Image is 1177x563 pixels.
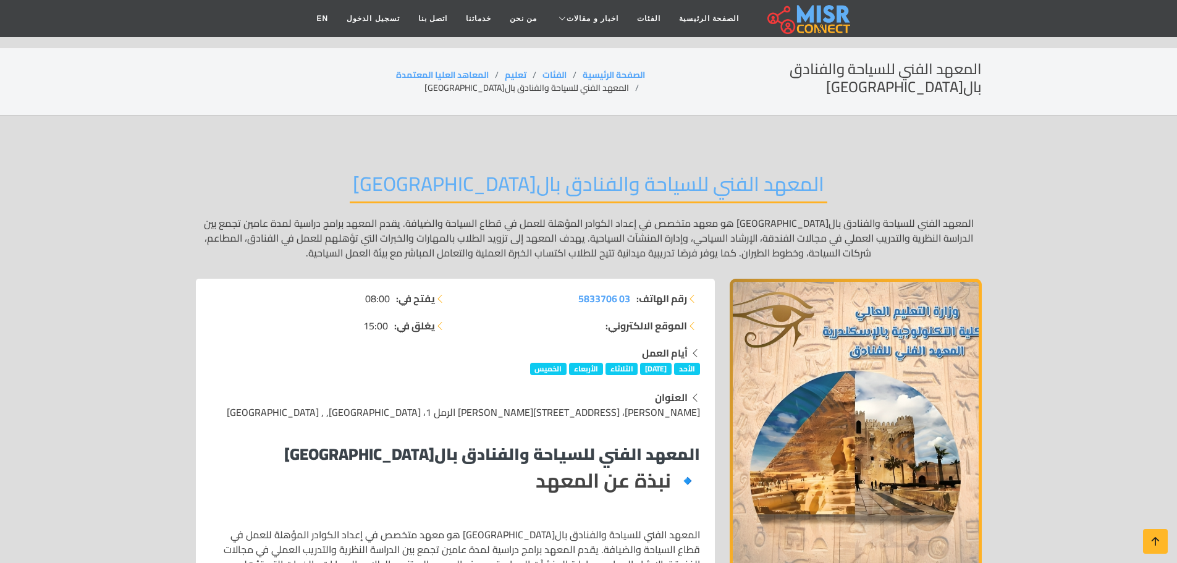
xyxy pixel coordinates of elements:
a: الفئات [542,67,567,83]
p: المعهد الفني للسياحة والفنادق بال[GEOGRAPHIC_DATA] هو معهد متخصص في إعداد الكوادر المؤهلة للعمل ف... [196,216,982,260]
a: خدماتنا [457,7,500,30]
a: تعليم [505,67,526,83]
li: المعهد الفني للسياحة والفنادق بال[GEOGRAPHIC_DATA] [424,82,645,95]
img: main.misr_connect [767,3,850,34]
a: الصفحة الرئيسية [670,7,748,30]
span: الأحد [674,363,700,375]
span: الأربعاء [569,363,603,375]
span: 15:00 [363,318,388,333]
strong: المعهد الفني للسياحة والفنادق بال[GEOGRAPHIC_DATA] [284,439,700,469]
a: المعاهد العليا المعتمدة [396,67,489,83]
a: الصفحة الرئيسية [583,67,645,83]
a: الفئات [628,7,670,30]
span: [PERSON_NAME]، [STREET_ADDRESS][PERSON_NAME] الرمل 1، [GEOGRAPHIC_DATA], , [GEOGRAPHIC_DATA] [227,403,700,421]
h2: المعهد الفني للسياحة والفنادق بال[GEOGRAPHIC_DATA] [645,61,981,96]
strong: العنوان [655,388,688,407]
span: [DATE] [640,363,672,375]
span: اخبار و مقالات [567,13,618,24]
a: EN [308,7,338,30]
a: تسجيل الدخول [337,7,408,30]
strong: الموقع الالكتروني: [605,318,687,333]
strong: يفتح في: [396,291,435,306]
strong: يغلق في: [394,318,435,333]
a: 03 5833706 [578,291,630,306]
strong: أيام العمل [642,344,688,362]
h2: المعهد الفني للسياحة والفنادق بال[GEOGRAPHIC_DATA] [350,172,827,203]
strong: 🔹 نبذة عن المعهد [536,462,700,499]
a: من نحن [500,7,546,30]
span: الثلاثاء [605,363,638,375]
span: 08:00 [365,291,390,306]
a: اخبار و مقالات [546,7,628,30]
strong: رقم الهاتف: [636,291,687,306]
a: اتصل بنا [409,7,457,30]
span: 03 5833706 [578,289,630,308]
span: الخميس [530,363,567,375]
